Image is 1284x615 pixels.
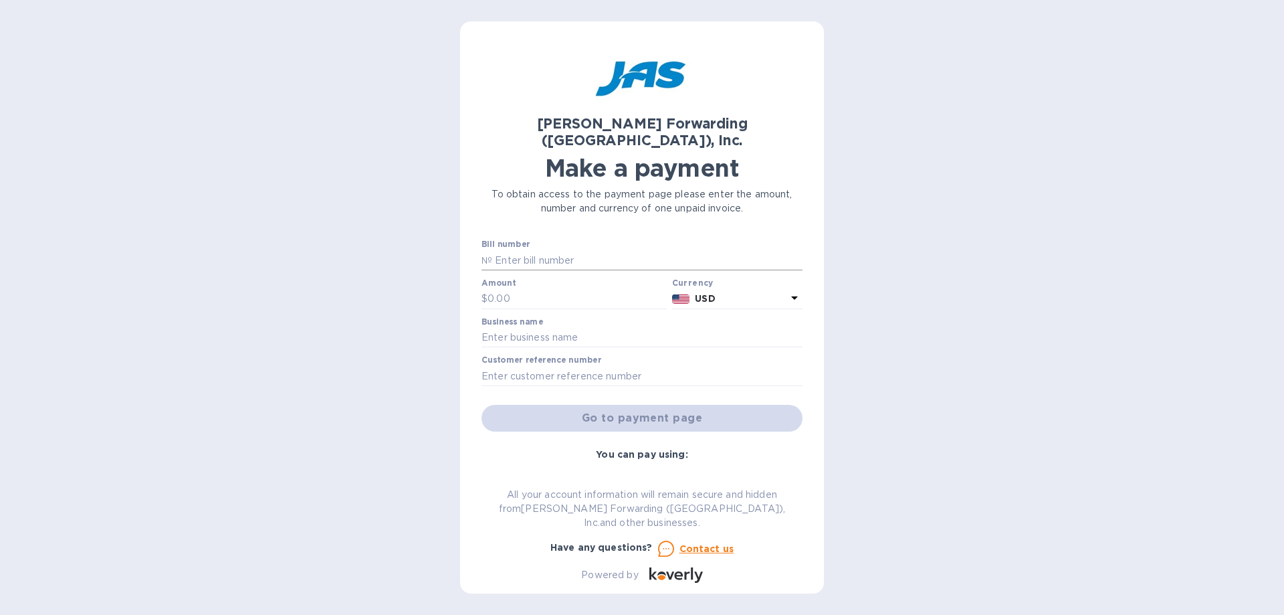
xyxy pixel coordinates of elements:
label: Bill number [481,241,530,249]
b: Have any questions? [550,542,653,553]
img: USD [672,294,690,304]
b: [PERSON_NAME] Forwarding ([GEOGRAPHIC_DATA]), Inc. [537,115,748,149]
b: Currency [672,278,714,288]
input: Enter business name [481,328,802,348]
input: 0.00 [488,289,667,309]
p: Powered by [581,568,638,582]
label: Customer reference number [481,357,601,365]
p: All your account information will remain secure and hidden from [PERSON_NAME] Forwarding ([GEOGRA... [481,488,802,530]
b: You can pay using: [596,449,687,460]
p: № [481,254,492,268]
b: USD [695,293,715,304]
label: Amount [481,279,516,287]
p: $ [481,292,488,306]
u: Contact us [679,543,734,554]
input: Enter customer reference number [481,366,802,386]
h1: Make a payment [481,154,802,182]
input: Enter bill number [492,250,802,270]
p: To obtain access to the payment page please enter the amount, number and currency of one unpaid i... [481,187,802,215]
label: Business name [481,318,543,326]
